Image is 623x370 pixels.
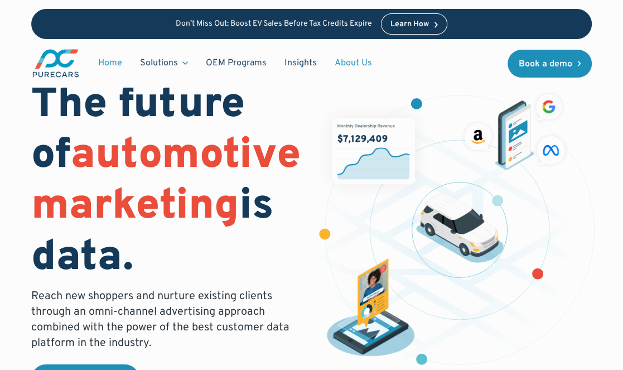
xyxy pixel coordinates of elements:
[176,20,372,29] p: Don’t Miss Out: Boost EV Sales Before Tax Credits Expire
[276,52,326,74] a: Insights
[31,48,80,79] a: main
[140,57,178,69] div: Solutions
[332,118,415,184] img: chart showing monthly dealership revenue of $7m
[381,13,447,35] a: Learn How
[460,90,568,170] img: ads on social media and advertising partners
[326,52,381,74] a: About Us
[320,258,421,359] img: persona of a buyer
[508,50,592,78] a: Book a demo
[89,52,131,74] a: Home
[31,48,80,79] img: purecars logo
[519,60,572,69] div: Book a demo
[390,21,429,28] div: Learn How
[31,289,301,351] p: Reach new shoppers and nurture existing clients through an omni-channel advertising approach comb...
[31,129,301,234] span: automotive marketing
[197,52,276,74] a: OEM Programs
[31,80,301,284] h1: The future of is data.
[131,52,197,74] div: Solutions
[416,194,504,263] img: illustration of a vehicle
